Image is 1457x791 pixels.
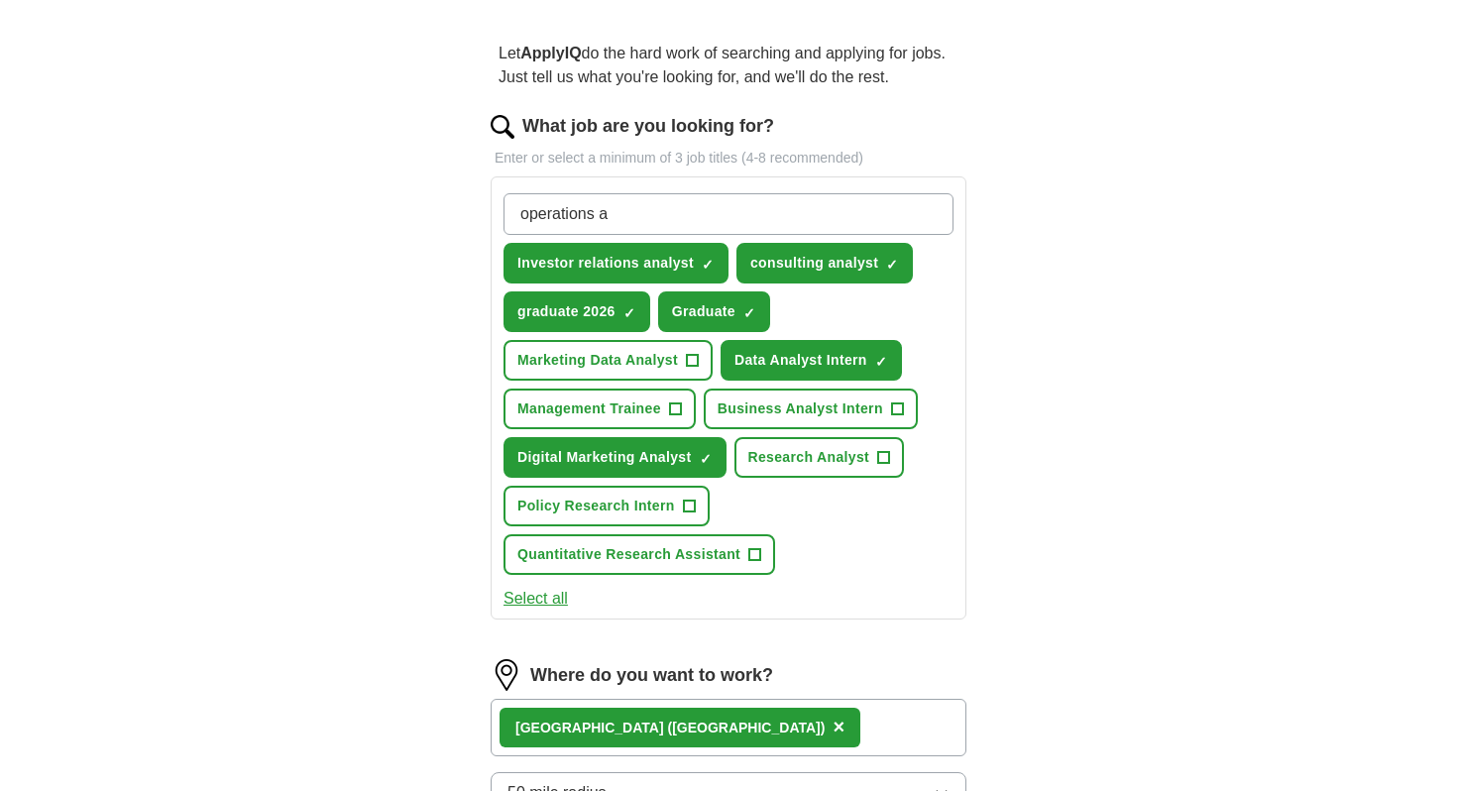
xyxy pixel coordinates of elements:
[658,291,770,332] button: Graduate✓
[736,243,913,283] button: consulting analyst✓
[504,340,713,381] button: Marketing Data Analyst
[623,305,635,321] span: ✓
[515,720,664,735] strong: [GEOGRAPHIC_DATA]
[504,534,775,575] button: Quantitative Research Assistant
[667,720,825,735] span: ([GEOGRAPHIC_DATA])
[517,398,661,419] span: Management Trainee
[704,389,918,429] button: Business Analyst Intern
[833,716,844,737] span: ×
[833,713,844,742] button: ×
[520,45,581,61] strong: ApplyIQ
[672,301,735,322] span: Graduate
[517,544,740,565] span: Quantitative Research Assistant
[517,253,694,274] span: Investor relations analyst
[721,340,902,381] button: Data Analyst Intern✓
[491,34,966,97] p: Let do the hard work of searching and applying for jobs. Just tell us what you're looking for, an...
[875,354,887,370] span: ✓
[504,437,727,478] button: Digital Marketing Analyst✓
[504,486,710,526] button: Policy Research Intern
[734,437,905,478] button: Research Analyst
[504,389,696,429] button: Management Trainee
[504,243,728,283] button: Investor relations analyst✓
[886,257,898,273] span: ✓
[491,659,522,691] img: location.png
[734,350,867,371] span: Data Analyst Intern
[517,496,675,516] span: Policy Research Intern
[718,398,883,419] span: Business Analyst Intern
[491,115,514,139] img: search.png
[504,193,953,235] input: Type a job title and press enter
[700,451,712,467] span: ✓
[743,305,755,321] span: ✓
[522,113,774,140] label: What job are you looking for?
[517,447,692,468] span: Digital Marketing Analyst
[702,257,714,273] span: ✓
[530,662,773,689] label: Where do you want to work?
[517,350,678,371] span: Marketing Data Analyst
[504,587,568,611] button: Select all
[517,301,616,322] span: graduate 2026
[748,447,870,468] span: Research Analyst
[491,148,966,169] p: Enter or select a minimum of 3 job titles (4-8 recommended)
[750,253,878,274] span: consulting analyst
[504,291,650,332] button: graduate 2026✓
